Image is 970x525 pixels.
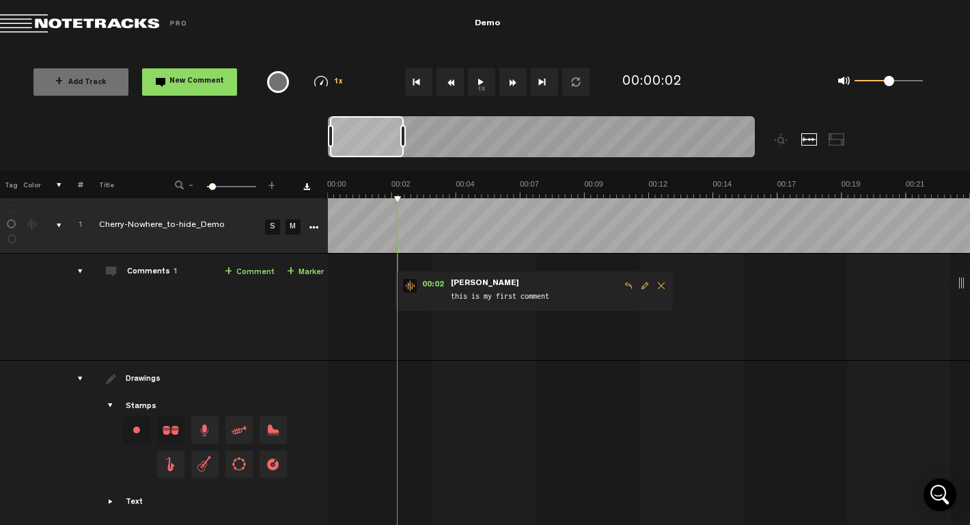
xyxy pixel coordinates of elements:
span: - [186,179,197,187]
span: Showcase text [106,496,117,507]
div: Stamps [126,401,156,413]
button: Loop [562,68,590,96]
span: + [287,267,294,278]
span: [PERSON_NAME] [449,279,521,288]
img: speedometer.svg [314,76,328,87]
span: Drag and drop a stamp [191,416,219,444]
div: Open Intercom Messenger [924,479,956,511]
span: 1 [173,268,178,276]
td: Click to change the order number 1 [62,198,83,254]
span: Edit comment [637,281,653,291]
div: Comments [127,267,178,278]
span: Showcase stamps [106,401,117,412]
div: comments, stamps & drawings [43,219,64,232]
img: star-track.png [403,279,417,293]
div: 00:00:02 [622,72,682,92]
div: Click to edit the title [99,219,277,233]
span: New Comment [169,78,224,85]
button: Go to end [531,68,558,96]
td: Change the color of the waveform [20,198,41,254]
button: 1x [468,68,495,96]
span: + [266,179,277,187]
span: Drag and drop a stamp [225,416,253,444]
a: S [265,219,280,234]
span: Delete comment [653,281,669,291]
span: Drag and drop a stamp [225,450,253,478]
div: Drawings [126,374,163,386]
button: Go to beginning [405,68,432,96]
div: Change the color of the waveform [23,219,43,231]
a: M [286,219,301,234]
div: comments [64,265,85,278]
a: Comment [225,265,275,280]
span: Drag and drop a stamp [157,416,184,444]
a: Download comments [303,183,310,190]
td: comments [62,254,83,361]
th: Color [20,171,41,198]
span: + [55,77,63,87]
button: New Comment [142,68,237,96]
td: comments, stamps & drawings [41,198,62,254]
div: Change stamp color.To change the color of an existing stamp, select the stamp on the right and th... [123,416,150,444]
div: Text [126,497,143,509]
div: {{ tooltip_message }} [267,71,289,93]
span: Add Track [55,79,107,87]
button: Rewind [436,68,464,96]
span: 1x [334,79,344,86]
span: Drag and drop a stamp [191,450,219,478]
button: +Add Track [33,68,128,96]
span: Drag and drop a stamp [260,416,287,444]
span: this is my first comment [449,290,620,305]
span: Drag and drop a stamp [260,450,287,478]
div: drawings [64,372,85,386]
span: + [225,267,232,278]
button: Fast Forward [499,68,527,96]
td: Click to edit the title Cherry-Nowhere_to-hide_Demo [83,198,261,254]
th: Title [83,171,156,198]
div: Click to change the order number [64,219,85,232]
a: Marker [287,265,324,280]
span: Drag and drop a stamp [157,450,184,478]
span: 00:02 [417,279,449,293]
th: # [62,171,83,198]
a: More [307,220,320,232]
span: Reply to comment [620,281,637,291]
div: 1x [299,76,359,87]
